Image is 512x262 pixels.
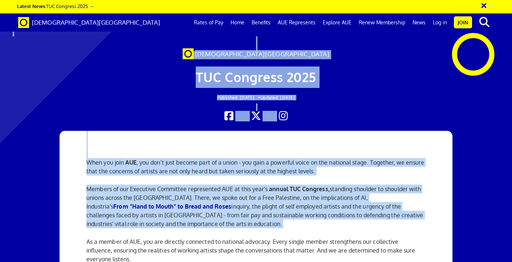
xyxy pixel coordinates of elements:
[454,16,472,28] a: Join
[13,13,166,32] a: Brand [DEMOGRAPHIC_DATA][GEOGRAPHIC_DATA]
[248,13,274,32] a: Benefits
[196,69,316,85] span: TUC Congress 2025
[86,185,426,228] p: Members of our Executive Committee represented AUE at this year's standing shoulder to shoulder w...
[86,158,426,176] p: When you join , you don’t just become part of a union - you gain a powerful voice on the national...
[190,13,227,32] a: Rates of Pay
[429,13,451,32] a: Log in
[474,15,496,30] button: search
[274,13,319,32] a: AUE Represents
[125,159,137,166] strong: AUE
[319,13,355,32] a: Explore AUE
[269,185,330,193] strong: annual TUC Congress,
[113,203,231,210] a: From “Hand to Mouth” to Bread and Roses
[217,95,260,100] span: Published: [DATE] •
[355,13,409,32] a: Renew Membership
[195,50,330,58] span: [DEMOGRAPHIC_DATA][GEOGRAPHIC_DATA]
[99,95,413,100] h2: Updated: [DATE]
[17,3,94,9] a: Latest News:TUC Congress 2025 →
[17,3,46,9] strong: Latest News:
[32,19,160,26] span: [DEMOGRAPHIC_DATA][GEOGRAPHIC_DATA]
[409,13,429,32] a: News
[227,13,248,32] a: Home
